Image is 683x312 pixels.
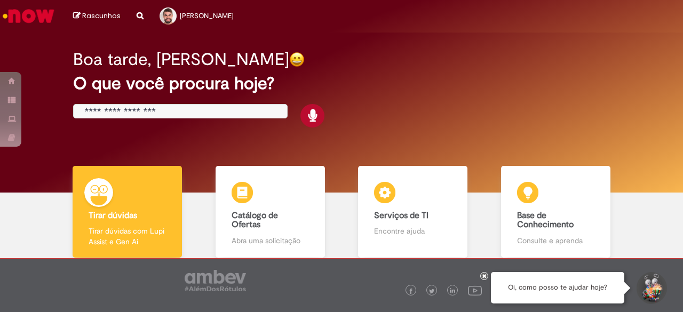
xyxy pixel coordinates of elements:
button: Iniciar Conversa de Suporte [635,272,667,304]
b: Base de Conhecimento [517,210,574,230]
img: logo_footer_facebook.png [408,289,414,294]
h2: Boa tarde, [PERSON_NAME] [73,50,289,69]
span: Rascunhos [82,11,121,21]
h2: O que você procura hoje? [73,74,609,93]
p: Abra uma solicitação [232,235,309,246]
img: logo_footer_youtube.png [468,283,482,297]
b: Tirar dúvidas [89,210,137,221]
p: Encontre ajuda [374,226,451,236]
a: Rascunhos [73,11,121,21]
div: Oi, como posso te ajudar hoje? [491,272,624,303]
img: logo_footer_twitter.png [429,289,434,294]
a: Tirar dúvidas Tirar dúvidas com Lupi Assist e Gen Ai [56,166,199,258]
b: Catálogo de Ofertas [232,210,278,230]
b: Serviços de TI [374,210,428,221]
a: Catálogo de Ofertas Abra uma solicitação [199,166,342,258]
img: happy-face.png [289,52,305,67]
img: ServiceNow [1,5,56,27]
p: Tirar dúvidas com Lupi Assist e Gen Ai [89,226,166,247]
span: [PERSON_NAME] [180,11,234,20]
img: logo_footer_linkedin.png [450,288,455,294]
img: logo_footer_ambev_rotulo_gray.png [185,270,246,291]
p: Consulte e aprenda [517,235,594,246]
a: Base de Conhecimento Consulte e aprenda [485,166,628,258]
a: Serviços de TI Encontre ajuda [341,166,485,258]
